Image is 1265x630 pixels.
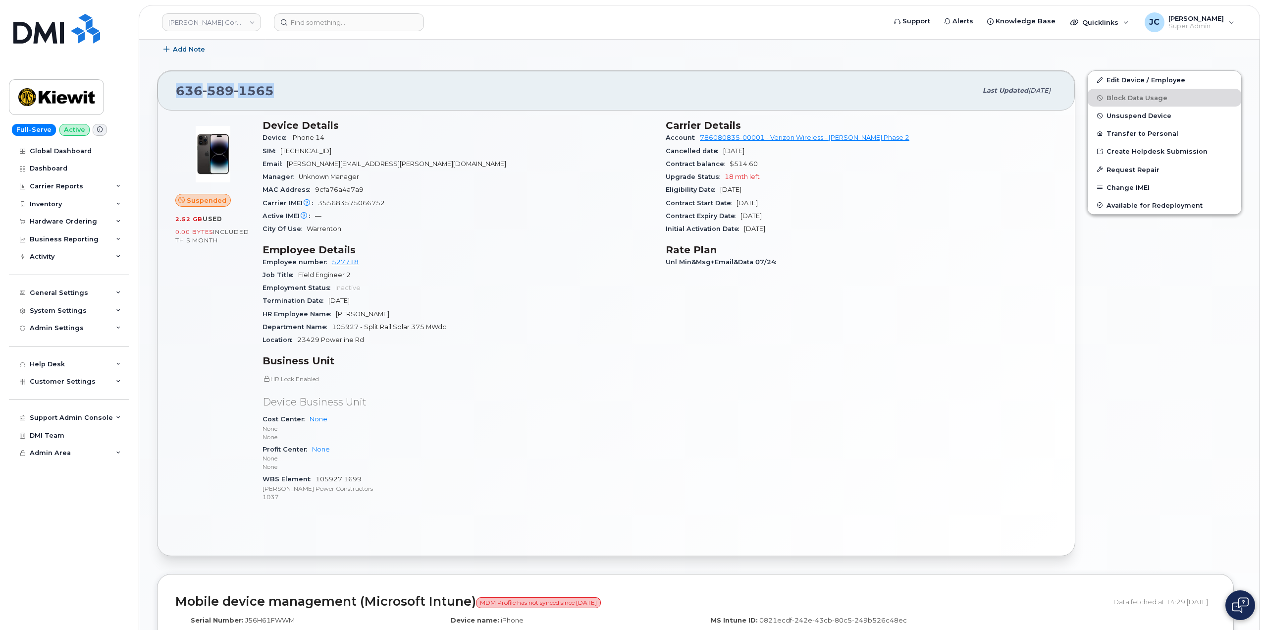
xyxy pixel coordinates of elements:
[666,225,744,232] span: Initial Activation Date
[175,216,203,223] span: 2.52 GB
[263,134,291,141] span: Device
[700,134,909,141] a: 786080835-00001 - Verizon Wireless - [PERSON_NAME] Phase 2
[759,616,907,624] span: 0821ecdf-242e-43cb-80c5-249b526c48ec
[263,147,280,155] span: SIM
[1138,12,1241,32] div: Jene Cook
[263,475,316,483] span: WBS Element
[666,160,730,168] span: Contract balance
[263,493,654,501] p: 1037
[723,147,744,155] span: [DATE]
[501,616,524,624] span: iPhone
[263,462,654,471] p: None
[263,355,654,367] h3: Business Unit
[203,215,222,223] span: used
[740,212,762,220] span: [DATE]
[1088,196,1241,214] button: Available for Redeployment
[476,597,601,608] span: MDM Profile has not synced since [DATE]
[328,297,350,304] span: [DATE]
[666,186,720,193] span: Eligibility Date
[730,160,758,168] span: $514.60
[318,199,385,207] span: 355683575066752
[666,244,1057,256] h3: Rate Plan
[263,258,332,266] span: Employee number
[332,323,446,331] span: 105927 - Split Rail Solar 375 MWdc
[263,446,312,453] span: Profit Center
[1149,16,1160,28] span: JC
[451,616,499,625] label: Device name:
[280,147,331,155] span: [TECHNICAL_ID]
[263,119,654,131] h3: Device Details
[263,484,654,493] p: [PERSON_NAME] Power Constructors
[1168,22,1224,30] span: Super Admin
[902,16,930,26] span: Support
[336,310,389,318] span: [PERSON_NAME]
[187,196,226,205] span: Suspended
[298,271,351,279] span: Field Engineer 2
[737,199,758,207] span: [DATE]
[263,424,654,433] p: None
[157,41,213,58] button: Add Note
[263,375,654,383] p: HR Lock Enabled
[980,11,1062,31] a: Knowledge Base
[666,134,700,141] span: Account
[315,212,321,220] span: —
[666,147,723,155] span: Cancelled date
[996,16,1055,26] span: Knowledge Base
[162,13,261,31] a: Kiewit Corporation
[263,186,315,193] span: MAC Address
[666,199,737,207] span: Contract Start Date
[183,124,243,184] img: image20231002-3703462-njx0qo.jpeg
[310,415,327,423] a: None
[1088,178,1241,196] button: Change IMEI
[203,83,234,98] span: 589
[1168,14,1224,22] span: [PERSON_NAME]
[725,173,760,180] span: 18 mth left
[1113,592,1215,611] div: Data fetched at 14:29 [DATE]
[245,616,295,624] span: J56H61FWWM
[666,119,1057,131] h3: Carrier Details
[666,173,725,180] span: Upgrade Status
[1088,161,1241,178] button: Request Repair
[263,310,336,318] span: HR Employee Name
[316,475,362,483] a: 105927.1699
[1088,89,1241,107] button: Block Data Usage
[263,225,307,232] span: City Of Use
[666,212,740,220] span: Contract Expiry Date
[1088,142,1241,160] a: Create Helpdesk Submission
[263,336,297,344] span: Location
[1088,71,1241,89] a: Edit Device / Employee
[263,433,654,441] p: None
[307,225,341,232] span: Warrenton
[263,395,654,409] p: Device Business Unit
[274,13,424,31] input: Find something...
[291,134,324,141] span: iPhone 14
[263,199,318,207] span: Carrier IMEI
[297,336,364,344] span: 23429 Powerline Rd
[263,244,654,256] h3: Employee Details
[263,160,287,168] span: Email
[263,284,335,291] span: Employment Status
[175,229,213,235] span: 0.00 Bytes
[173,45,205,54] span: Add Note
[887,11,937,31] a: Support
[263,212,315,220] span: Active IMEI
[1088,124,1241,142] button: Transfer to Personal
[175,595,1106,609] h2: Mobile device management (Microsoft Intune)
[711,616,758,625] label: MS Intune ID:
[1063,12,1136,32] div: Quicklinks
[1232,597,1249,613] img: Open chat
[1082,18,1118,26] span: Quicklinks
[720,186,741,193] span: [DATE]
[176,83,274,98] span: 636
[1107,112,1171,119] span: Unsuspend Device
[287,160,506,168] span: [PERSON_NAME][EMAIL_ADDRESS][PERSON_NAME][DOMAIN_NAME]
[315,186,364,193] span: 9cfa76a4a7a9
[263,454,654,462] p: None
[332,258,359,266] a: 527718
[263,415,310,423] span: Cost Center
[299,173,359,180] span: Unknown Manager
[191,616,244,625] label: Serial Number:
[263,297,328,304] span: Termination Date
[263,271,298,279] span: Job Title
[952,16,973,26] span: Alerts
